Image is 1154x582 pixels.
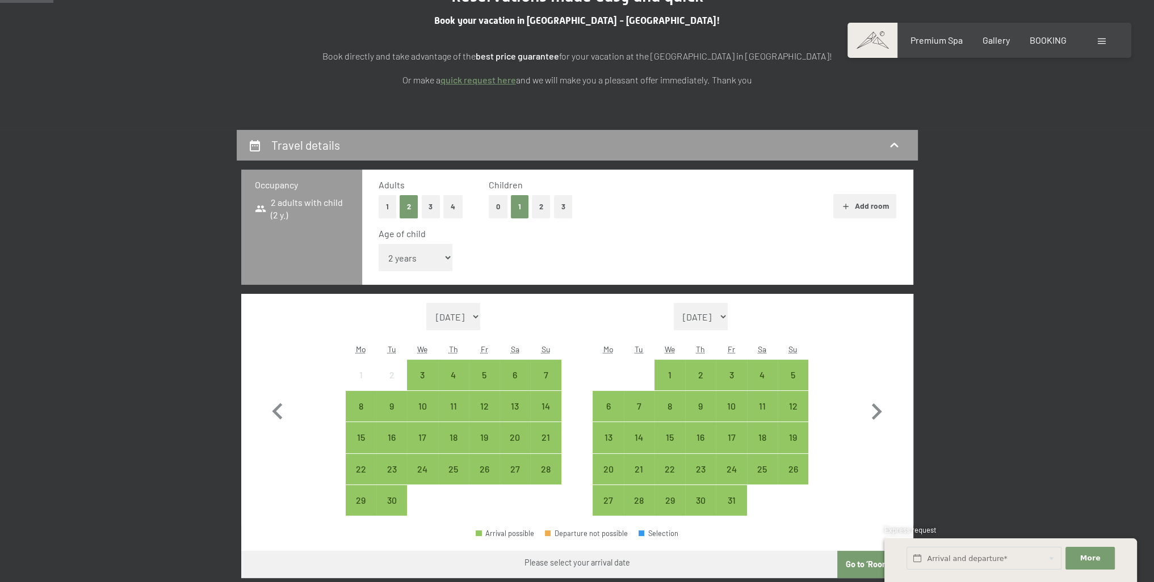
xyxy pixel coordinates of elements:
[501,370,529,399] div: 6
[685,391,716,421] div: Arrival possible
[530,360,561,390] div: Arrival possible
[407,422,438,453] div: Wed Sep 17 2025
[500,454,530,484] div: Sat Sep 27 2025
[530,391,561,421] div: Sun Sep 14 2025
[346,360,376,390] div: Mon Sep 01 2025
[910,35,962,45] a: Premium Spa
[665,344,675,354] abbr: Wednesday
[778,391,808,421] div: Arrival possible
[501,433,529,461] div: 20
[748,433,777,461] div: 18
[624,485,654,516] div: Arrival possible
[716,391,746,421] div: Arrival possible
[654,391,685,421] div: Arrival possible
[654,454,685,484] div: Wed Oct 22 2025
[624,454,654,484] div: Arrival possible
[624,391,654,421] div: Tue Oct 07 2025
[696,344,705,354] abbr: Thursday
[408,402,437,430] div: 10
[407,360,438,390] div: Wed Sep 03 2025
[346,391,376,421] div: Arrival possible
[530,454,561,484] div: Arrival possible
[716,422,746,453] div: Fri Oct 17 2025
[271,138,340,152] h2: Travel details
[530,391,561,421] div: Arrival possible
[379,179,405,190] span: Adults
[656,465,684,493] div: 22
[593,422,623,453] div: Mon Oct 13 2025
[594,496,622,524] div: 27
[1065,547,1114,570] button: More
[624,422,654,453] div: Arrival possible
[593,391,623,421] div: Mon Oct 06 2025
[654,422,685,453] div: Wed Oct 15 2025
[530,360,561,390] div: Sun Sep 07 2025
[1080,553,1101,563] span: More
[489,195,507,218] button: 0
[530,454,561,484] div: Sun Sep 28 2025
[778,360,808,390] div: Arrival possible
[532,195,551,218] button: 2
[686,370,715,399] div: 2
[654,391,685,421] div: Wed Oct 08 2025
[376,422,407,453] div: Tue Sep 16 2025
[654,422,685,453] div: Arrival possible
[356,344,366,354] abbr: Monday
[624,391,654,421] div: Arrival possible
[376,391,407,421] div: Tue Sep 09 2025
[377,433,406,461] div: 16
[778,454,808,484] div: Arrival possible
[377,402,406,430] div: 9
[656,433,684,461] div: 15
[716,454,746,484] div: Arrival possible
[685,485,716,516] div: Thu Oct 30 2025
[594,433,622,461] div: 13
[594,402,622,430] div: 6
[469,391,500,421] div: Fri Sep 12 2025
[685,422,716,453] div: Thu Oct 16 2025
[476,50,559,61] strong: best price guarantee
[837,551,913,578] button: Go to ‘Room’
[438,422,469,453] div: Thu Sep 18 2025
[293,73,861,87] p: Or make a and we will make you a pleasant offer immediately. Thank you
[531,402,560,430] div: 14
[625,402,653,430] div: 7
[779,433,807,461] div: 19
[417,344,427,354] abbr: Wednesday
[593,391,623,421] div: Arrival possible
[500,391,530,421] div: Sat Sep 13 2025
[379,227,888,240] div: Age of child
[624,454,654,484] div: Tue Oct 21 2025
[728,344,735,354] abbr: Friday
[656,496,684,524] div: 29
[438,360,469,390] div: Thu Sep 04 2025
[624,485,654,516] div: Tue Oct 28 2025
[758,344,766,354] abbr: Saturday
[748,465,777,493] div: 25
[293,49,861,64] p: Book directly and take advantage of the for your vacation at the [GEOGRAPHIC_DATA] in [GEOGRAPHIC...
[716,391,746,421] div: Fri Oct 10 2025
[716,485,746,516] div: Fri Oct 31 2025
[685,360,716,390] div: Arrival possible
[685,360,716,390] div: Thu Oct 02 2025
[685,485,716,516] div: Arrival possible
[983,35,1010,45] a: Gallery
[469,454,500,484] div: Arrival possible
[407,391,438,421] div: Wed Sep 10 2025
[654,454,685,484] div: Arrival possible
[376,485,407,516] div: Arrival possible
[717,433,745,461] div: 17
[449,344,458,354] abbr: Thursday
[500,360,530,390] div: Arrival possible
[778,360,808,390] div: Sun Oct 05 2025
[716,454,746,484] div: Fri Oct 24 2025
[654,485,685,516] div: Wed Oct 29 2025
[347,465,375,493] div: 22
[686,465,715,493] div: 23
[779,402,807,430] div: 12
[511,344,519,354] abbr: Saturday
[438,422,469,453] div: Arrival possible
[379,195,396,218] button: 1
[438,360,469,390] div: Arrival possible
[747,360,778,390] div: Sat Oct 04 2025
